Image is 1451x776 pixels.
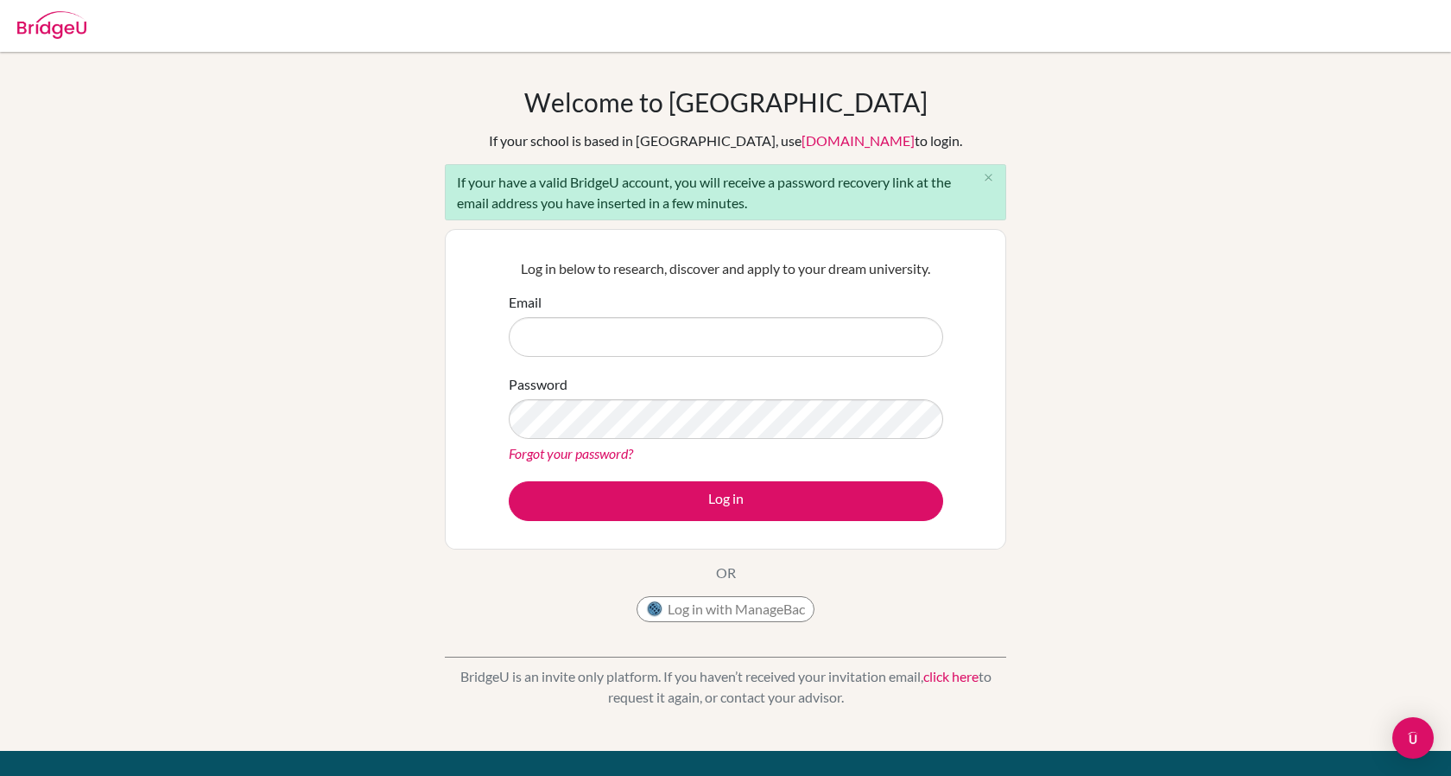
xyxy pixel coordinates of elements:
button: Log in with ManageBac [637,596,814,622]
div: If your school is based in [GEOGRAPHIC_DATA], use to login. [489,130,962,151]
p: OR [716,563,736,583]
img: Bridge-U [17,11,86,39]
i: close [982,171,995,184]
a: click here [923,668,979,684]
button: Close [971,165,1005,191]
label: Password [509,374,567,395]
div: If your have a valid BridgeU account, you will receive a password recovery link at the email addr... [445,164,1006,220]
div: Open Intercom Messenger [1392,717,1434,759]
label: Email [509,292,542,313]
a: Forgot your password? [509,445,633,461]
a: [DOMAIN_NAME] [802,132,915,149]
h1: Welcome to [GEOGRAPHIC_DATA] [524,86,928,118]
p: Log in below to research, discover and apply to your dream university. [509,258,943,279]
button: Log in [509,481,943,521]
p: BridgeU is an invite only platform. If you haven’t received your invitation email, to request it ... [445,666,1006,708]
